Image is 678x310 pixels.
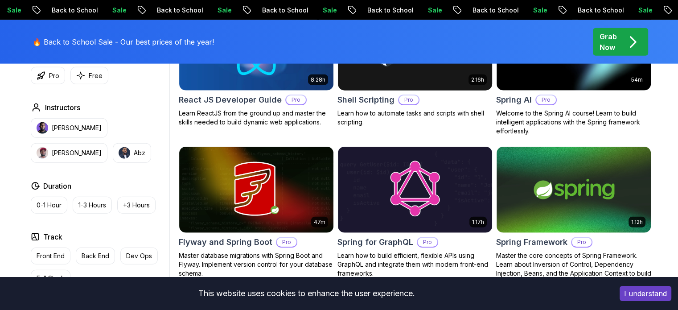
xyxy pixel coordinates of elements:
[45,102,80,113] h2: Instructors
[440,6,500,15] p: Back to School
[119,147,130,159] img: instructor img
[179,146,334,278] a: Flyway and Spring Boot card47mFlyway and Spring BootProMaster database migrations with Spring Boo...
[496,146,651,287] a: Spring Framework card1.12hSpring FrameworkProMaster the core concepts of Spring Framework. Learn ...
[70,67,108,84] button: Free
[113,143,151,163] button: instructor imgAbz
[620,286,671,301] button: Accept cookies
[31,248,70,265] button: Front End
[126,252,152,260] p: Dev Ops
[418,238,437,247] p: Pro
[43,231,62,242] h2: Track
[49,71,59,80] p: Pro
[314,219,325,226] p: 47m
[31,197,67,214] button: 0-1 Hour
[31,67,65,84] button: Pro
[631,219,643,226] p: 1.12h
[79,6,108,15] p: Sale
[179,4,334,127] a: React JS Developer Guide card8.28hReact JS Developer GuideProLearn ReactJS from the ground up and...
[73,197,112,214] button: 1-3 Hours
[311,76,325,83] p: 8.28h
[19,6,79,15] p: Back to School
[545,6,605,15] p: Back to School
[52,124,102,132] p: [PERSON_NAME]
[496,94,532,106] h2: Spring AI
[497,147,651,233] img: Spring Framework card
[134,149,145,157] p: Abz
[124,6,185,15] p: Back to School
[337,4,493,127] a: Shell Scripting card2.16hShell ScriptingProLearn how to automate tasks and scripts with shell scr...
[117,197,156,214] button: +3 Hours
[120,248,158,265] button: Dev Ops
[338,147,492,233] img: Spring for GraphQL card
[31,118,107,138] button: instructor img[PERSON_NAME]
[337,94,394,106] h2: Shell Scripting
[37,122,48,134] img: instructor img
[37,252,65,260] p: Front End
[37,147,48,159] img: instructor img
[82,252,109,260] p: Back End
[334,6,395,15] p: Back to School
[472,219,484,226] p: 1.17h
[179,236,272,248] h2: Flyway and Spring Boot
[337,146,493,278] a: Spring for GraphQL card1.17hSpring for GraphQLProLearn how to build efficient, flexible APIs usin...
[37,274,65,283] p: Full Stack
[179,109,334,127] p: Learn ReactJS from the ground up and master the skills needed to build dynamic web applications.
[399,95,419,104] p: Pro
[89,71,103,80] p: Free
[605,6,634,15] p: Sale
[31,143,107,163] button: instructor img[PERSON_NAME]
[179,94,282,106] h2: React JS Developer Guide
[496,236,567,248] h2: Spring Framework
[337,251,493,278] p: Learn how to build efficient, flexible APIs using GraphQL and integrate them with modern front-en...
[500,6,529,15] p: Sale
[496,251,651,287] p: Master the core concepts of Spring Framework. Learn about Inversion of Control, Dependency Inject...
[572,238,592,247] p: Pro
[7,284,606,303] div: This website uses cookies to enhance the user experience.
[31,270,70,287] button: Full Stack
[471,76,484,83] p: 2.16h
[536,95,556,104] p: Pro
[179,251,334,278] p: Master database migrations with Spring Boot and Flyway. Implement version control for your databa...
[631,76,643,83] p: 54m
[179,147,333,233] img: Flyway and Spring Boot card
[76,248,115,265] button: Back End
[229,6,290,15] p: Back to School
[43,181,71,191] h2: Duration
[290,6,318,15] p: Sale
[600,31,617,53] p: Grab Now
[123,201,150,210] p: +3 Hours
[78,201,106,210] p: 1-3 Hours
[286,95,306,104] p: Pro
[337,236,413,248] h2: Spring for GraphQL
[33,37,214,47] p: 🔥 Back to School Sale - Our best prices of the year!
[337,109,493,127] p: Learn how to automate tasks and scripts with shell scripting.
[496,109,651,136] p: Welcome to the Spring AI course! Learn to build intelligent applications with the Spring framewor...
[496,4,651,136] a: Spring AI card54mSpring AIProWelcome to the Spring AI course! Learn to build intelligent applicat...
[185,6,213,15] p: Sale
[52,149,102,157] p: [PERSON_NAME]
[37,201,62,210] p: 0-1 Hour
[395,6,423,15] p: Sale
[277,238,296,247] p: Pro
